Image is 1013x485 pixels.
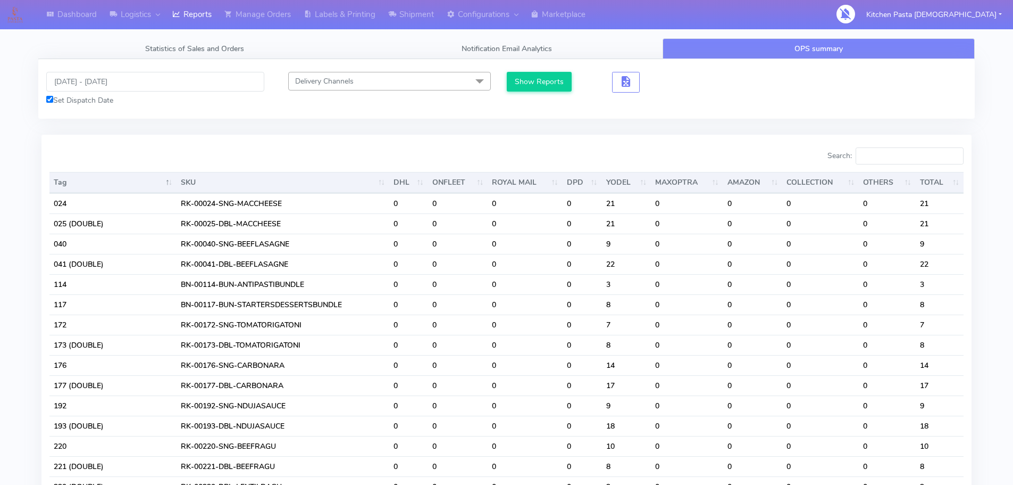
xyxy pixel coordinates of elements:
[49,274,177,294] td: 114
[488,355,562,375] td: 0
[782,274,859,294] td: 0
[723,172,783,193] th: AMAZON : activate to sort column ascending
[295,76,354,86] span: Delivery Channels
[389,315,428,335] td: 0
[563,294,602,315] td: 0
[916,436,964,456] td: 10
[389,416,428,436] td: 0
[916,375,964,396] td: 17
[602,456,651,476] td: 8
[488,416,562,436] td: 0
[916,416,964,436] td: 18
[488,436,562,456] td: 0
[488,456,562,476] td: 0
[794,44,843,54] span: OPS summary
[488,254,562,274] td: 0
[651,193,723,213] td: 0
[602,436,651,456] td: 10
[389,335,428,355] td: 0
[428,396,488,416] td: 0
[723,213,783,234] td: 0
[428,315,488,335] td: 0
[177,416,389,436] td: RK-00193-DBL-NDUJASAUCE
[859,416,915,436] td: 0
[859,436,915,456] td: 0
[916,456,964,476] td: 8
[782,436,859,456] td: 0
[723,335,783,355] td: 0
[563,193,602,213] td: 0
[49,294,177,315] td: 117
[916,315,964,335] td: 7
[602,234,651,254] td: 9
[46,72,264,92] input: Pick the Daterange
[507,72,572,92] button: Show Reports
[916,213,964,234] td: 21
[916,294,964,315] td: 8
[177,172,389,193] th: SKU: activate to sort column ascending
[488,274,562,294] td: 0
[859,274,915,294] td: 0
[49,456,177,476] td: 221 (DOUBLE)
[651,436,723,456] td: 0
[177,315,389,335] td: RK-00172-SNG-TOMATORIGATONI
[856,147,964,165] input: Search:
[488,172,562,193] th: ROYAL MAIL : activate to sort column ascending
[859,315,915,335] td: 0
[602,213,651,234] td: 21
[916,396,964,416] td: 9
[389,436,428,456] td: 0
[428,375,488,396] td: 0
[782,254,859,274] td: 0
[563,234,602,254] td: 0
[859,234,915,254] td: 0
[916,254,964,274] td: 22
[563,274,602,294] td: 0
[782,193,859,213] td: 0
[389,396,428,416] td: 0
[428,416,488,436] td: 0
[49,355,177,375] td: 176
[782,172,859,193] th: COLLECTION : activate to sort column ascending
[782,396,859,416] td: 0
[488,234,562,254] td: 0
[563,375,602,396] td: 0
[49,416,177,436] td: 193 (DOUBLE)
[563,355,602,375] td: 0
[859,254,915,274] td: 0
[602,315,651,335] td: 7
[602,294,651,315] td: 8
[563,416,602,436] td: 0
[488,396,562,416] td: 0
[488,193,562,213] td: 0
[723,234,783,254] td: 0
[49,436,177,456] td: 220
[488,294,562,315] td: 0
[602,355,651,375] td: 14
[602,375,651,396] td: 17
[49,254,177,274] td: 041 (DOUBLE)
[177,456,389,476] td: RK-00221-DBL-BEEFRAGU
[389,234,428,254] td: 0
[488,375,562,396] td: 0
[916,193,964,213] td: 21
[563,436,602,456] td: 0
[723,416,783,436] td: 0
[782,294,859,315] td: 0
[782,335,859,355] td: 0
[428,456,488,476] td: 0
[177,193,389,213] td: RK-00024-SNG-MACCHEESE
[651,254,723,274] td: 0
[177,436,389,456] td: RK-00220-SNG-BEEFRAGU
[782,315,859,335] td: 0
[389,294,428,315] td: 0
[428,294,488,315] td: 0
[563,213,602,234] td: 0
[651,234,723,254] td: 0
[49,335,177,355] td: 173 (DOUBLE)
[488,335,562,355] td: 0
[389,375,428,396] td: 0
[428,335,488,355] td: 0
[723,375,783,396] td: 0
[488,213,562,234] td: 0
